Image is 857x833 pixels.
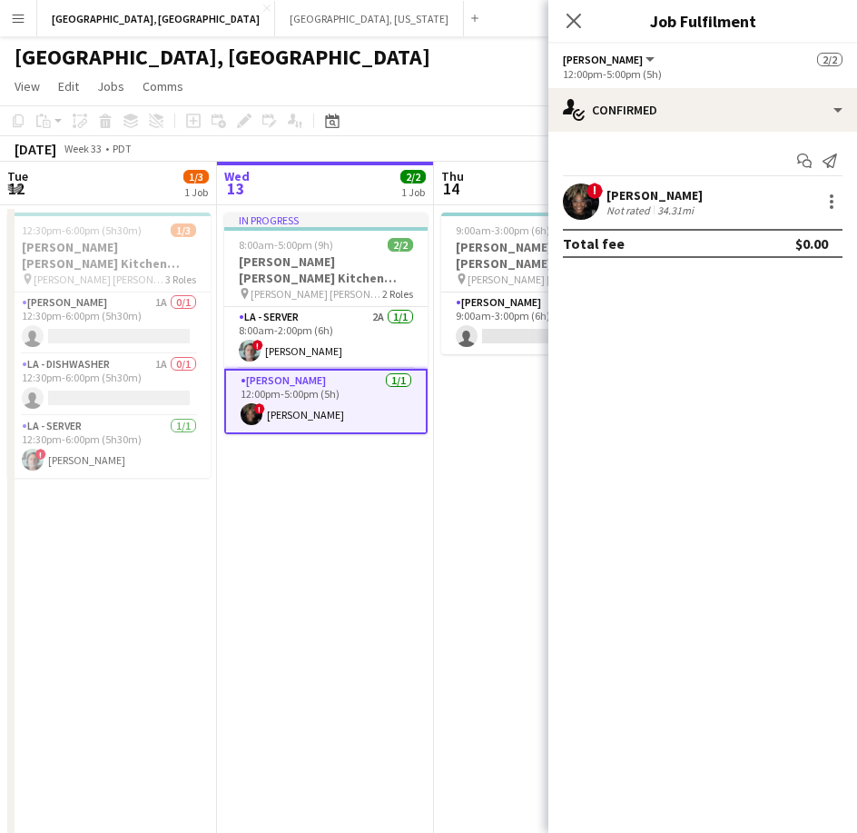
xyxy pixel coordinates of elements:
span: Edit [58,78,79,94]
h1: [GEOGRAPHIC_DATA], [GEOGRAPHIC_DATA] [15,44,430,71]
span: Comms [143,78,183,94]
span: [PERSON_NAME] [PERSON_NAME] Catering [251,287,382,301]
app-job-card: 9:00am-3:00pm (6h)0/1[PERSON_NAME] [PERSON_NAME] Kitchen [DATE] [PERSON_NAME] [PERSON_NAME] Cater... [441,213,645,354]
a: Jobs [90,74,132,98]
span: 2/2 [817,53,842,66]
div: Not rated [606,203,654,217]
app-card-role: LA - Server2A1/18:00am-2:00pm (6h)![PERSON_NAME] [224,307,428,369]
span: 12 [5,178,28,199]
h3: Job Fulfilment [548,9,857,33]
a: Comms [135,74,191,98]
div: $0.00 [795,234,828,253]
app-card-role: [PERSON_NAME]1A0/112:30pm-6:00pm (5h30m) [7,293,211,354]
span: 14 [438,178,464,199]
span: 13 [222,178,250,199]
app-card-role: [PERSON_NAME]1/112:00pm-5:00pm (5h)![PERSON_NAME] [224,369,428,434]
span: 1/3 [183,170,209,183]
h3: [PERSON_NAME] [PERSON_NAME] Kitchen [DATE] [441,239,645,272]
span: [PERSON_NAME] [PERSON_NAME] Catering [468,273,604,286]
app-card-role: [PERSON_NAME]2A0/19:00am-3:00pm (6h) [441,293,645,354]
button: [PERSON_NAME] [563,53,657,66]
span: Week 33 [60,142,105,155]
app-card-role: LA - Server1/112:30pm-6:00pm (5h30m)![PERSON_NAME] [7,416,211,478]
span: ! [252,340,263,351]
div: [DATE] [15,140,56,158]
span: 2/2 [400,170,426,183]
span: View [15,78,40,94]
app-job-card: 12:30pm-6:00pm (5h30m)1/3[PERSON_NAME] [PERSON_NAME] Kitchen [DATE] [PERSON_NAME] [PERSON_NAME] C... [7,213,211,478]
div: In progress [224,213,428,227]
span: ! [586,183,603,199]
h3: [PERSON_NAME] [PERSON_NAME] Kitchen [DATE] [7,239,211,272]
span: 8:00am-5:00pm (9h) [239,238,333,252]
span: LA - Cook [563,53,643,66]
span: [PERSON_NAME] [PERSON_NAME] Catering [34,273,165,286]
div: 12:00pm-5:00pm (5h) [563,67,842,81]
div: Total fee [563,234,625,253]
span: 3 Roles [165,273,196,286]
span: Tue [7,168,28,184]
div: 1 Job [401,185,425,199]
span: 9:00am-3:00pm (6h) [456,223,550,237]
a: Edit [51,74,86,98]
button: [GEOGRAPHIC_DATA], [US_STATE] [275,1,464,36]
span: ! [35,449,46,460]
div: PDT [113,142,132,155]
h3: [PERSON_NAME] [PERSON_NAME] Kitchen [DATE] [224,253,428,286]
app-job-card: In progress8:00am-5:00pm (9h)2/2[PERSON_NAME] [PERSON_NAME] Kitchen [DATE] [PERSON_NAME] [PERSON_... [224,213,428,434]
a: View [7,74,47,98]
div: 1 Job [184,185,208,199]
span: Wed [224,168,250,184]
span: 2 Roles [382,287,413,301]
span: Jobs [97,78,124,94]
span: ! [254,403,265,414]
app-card-role: LA - Dishwasher1A0/112:30pm-6:00pm (5h30m) [7,354,211,416]
button: [GEOGRAPHIC_DATA], [GEOGRAPHIC_DATA] [37,1,275,36]
div: [PERSON_NAME] [606,187,703,203]
span: 2/2 [388,238,413,252]
span: Thu [441,168,464,184]
span: 12:30pm-6:00pm (5h30m) [22,223,142,237]
span: 1/3 [171,223,196,237]
div: 34.31mi [654,203,697,217]
div: Confirmed [548,88,857,132]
